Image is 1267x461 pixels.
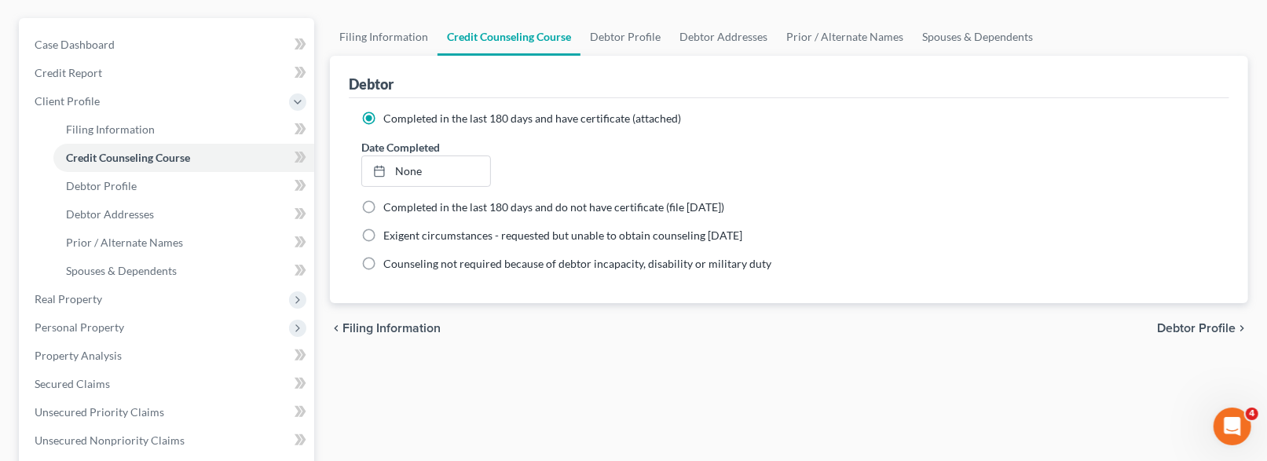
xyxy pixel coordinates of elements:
a: Case Dashboard [22,31,314,59]
span: Credit Counseling Course [66,151,190,164]
span: Case Dashboard [35,38,115,51]
a: None [362,156,490,186]
span: Counseling not required because of debtor incapacity, disability or military duty [383,257,771,270]
a: Spouses & Dependents [53,257,314,285]
span: 4 [1246,408,1258,420]
a: Credit Counseling Course [53,144,314,172]
span: Property Analysis [35,349,122,362]
a: Spouses & Dependents [913,18,1042,56]
i: chevron_right [1236,322,1248,335]
span: Filing Information [66,123,155,136]
a: Prior / Alternate Names [53,229,314,257]
span: Filing Information [342,322,441,335]
span: Secured Claims [35,377,110,390]
span: Client Profile [35,94,100,108]
div: Debtor [349,75,394,93]
a: Property Analysis [22,342,314,370]
a: Prior / Alternate Names [777,18,913,56]
a: Filing Information [53,115,314,144]
iframe: Intercom live chat [1214,408,1251,445]
a: Debtor Addresses [670,18,777,56]
a: Debtor Addresses [53,200,314,229]
span: Personal Property [35,320,124,334]
a: Unsecured Priority Claims [22,398,314,426]
span: Completed in the last 180 days and have certificate (attached) [383,112,681,125]
span: Spouses & Dependents [66,264,177,277]
a: Filing Information [330,18,438,56]
button: Debtor Profile chevron_right [1157,322,1248,335]
a: Credit Report [22,59,314,87]
i: chevron_left [330,322,342,335]
span: Unsecured Nonpriority Claims [35,434,185,447]
a: Debtor Profile [580,18,670,56]
span: Prior / Alternate Names [66,236,183,249]
button: chevron_left Filing Information [330,322,441,335]
span: Credit Report [35,66,102,79]
span: Debtor Profile [1157,322,1236,335]
span: Real Property [35,292,102,306]
a: Unsecured Nonpriority Claims [22,426,314,455]
a: Secured Claims [22,370,314,398]
span: Debtor Addresses [66,207,154,221]
span: Debtor Profile [66,179,137,192]
label: Date Completed [361,139,440,155]
a: Debtor Profile [53,172,314,200]
span: Completed in the last 180 days and do not have certificate (file [DATE]) [383,200,724,214]
span: Unsecured Priority Claims [35,405,164,419]
a: Credit Counseling Course [438,18,580,56]
span: Exigent circumstances - requested but unable to obtain counseling [DATE] [383,229,742,242]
